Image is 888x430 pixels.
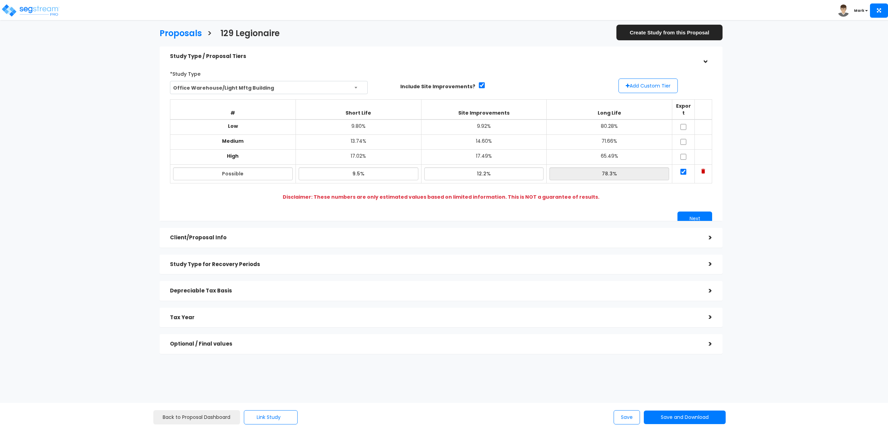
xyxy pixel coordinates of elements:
td: 80.28% [547,119,672,135]
th: Short Life [296,99,421,119]
img: logo_pro_r.png [1,3,60,17]
h5: Study Type / Proposal Tiers [170,53,698,59]
b: Mark [854,8,864,13]
td: 17.49% [421,149,547,164]
h5: Depreciable Tax Basis [170,288,698,294]
div: > [698,286,712,296]
h5: Optional / Final values [170,341,698,347]
td: 14.60% [421,134,547,149]
button: Add Custom Tier [618,78,678,93]
span: Office Warehouse/Light Mftg Building [170,81,367,94]
h3: 129 Legionaire [221,29,280,40]
th: Site Improvements [421,99,547,119]
div: > [698,339,712,349]
b: High [227,152,239,159]
h5: Study Type for Recovery Periods [170,262,698,267]
img: avatar.png [837,5,849,17]
label: *Study Type [170,68,200,77]
a: 129 Legionaire [215,22,280,43]
button: Next [677,212,712,225]
a: Proposals [154,22,202,43]
div: > [698,312,712,323]
td: 13.74% [296,134,421,149]
img: Trash Icon [701,169,705,174]
a: Create Study from this Proposal [616,25,723,40]
b: Disclaimer: These numbers are only estimated values based on limited information. This is NOT a g... [283,193,599,200]
td: 9.92% [421,119,547,135]
a: Back to Proposal Dashboard [153,410,240,424]
b: Low [228,123,238,130]
div: > [700,49,710,63]
h3: Proposals [160,29,202,40]
td: 17.02% [296,149,421,164]
h5: Tax Year [170,315,698,321]
th: Long Life [547,99,672,119]
td: 9.80% [296,119,421,135]
h5: Client/Proposal Info [170,235,698,241]
th: # [170,99,296,119]
div: > [698,232,712,243]
td: 71.66% [547,134,672,149]
button: Save [614,410,640,424]
th: Export [672,99,695,119]
b: Medium [222,138,244,144]
h3: > [207,29,212,40]
button: Link Study [244,410,298,424]
div: > [698,259,712,270]
td: 65.49% [547,149,672,164]
button: Save and Download [644,411,726,424]
label: Include Site Improvements? [400,83,475,90]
